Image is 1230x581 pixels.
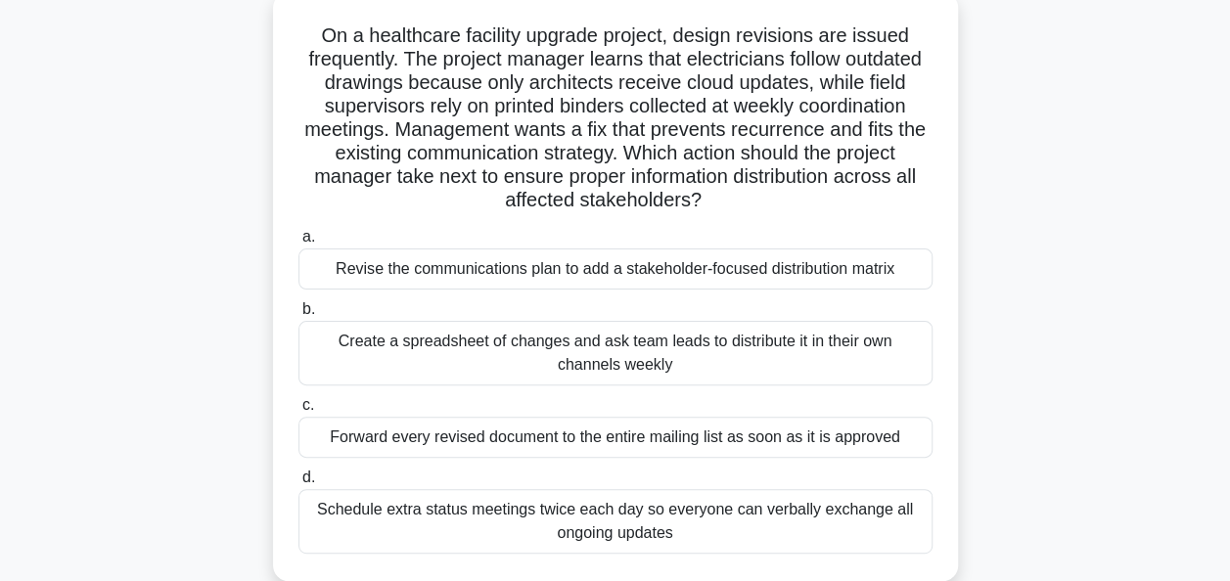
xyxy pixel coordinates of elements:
div: Schedule extra status meetings twice each day so everyone can verbally exchange all ongoing updates [298,489,933,554]
div: Forward every revised document to the entire mailing list as soon as it is approved [298,417,933,458]
span: a. [302,228,315,245]
span: c. [302,396,314,413]
span: b. [302,300,315,317]
div: Revise the communications plan to add a stakeholder-focused distribution matrix [298,248,933,290]
span: d. [302,469,315,485]
h5: On a healthcare facility upgrade project, design revisions are issued frequently. The project man... [296,23,934,213]
div: Create a spreadsheet of changes and ask team leads to distribute it in their own channels weekly [298,321,933,385]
